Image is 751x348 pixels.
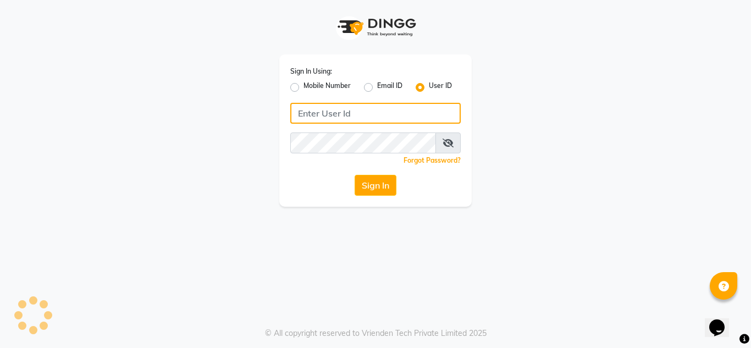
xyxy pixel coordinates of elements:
[404,156,461,164] a: Forgot Password?
[377,81,402,94] label: Email ID
[290,67,332,76] label: Sign In Using:
[290,103,461,124] input: Username
[355,175,396,196] button: Sign In
[429,81,452,94] label: User ID
[303,81,351,94] label: Mobile Number
[705,304,740,337] iframe: chat widget
[332,11,419,43] img: logo1.svg
[290,132,436,153] input: Username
